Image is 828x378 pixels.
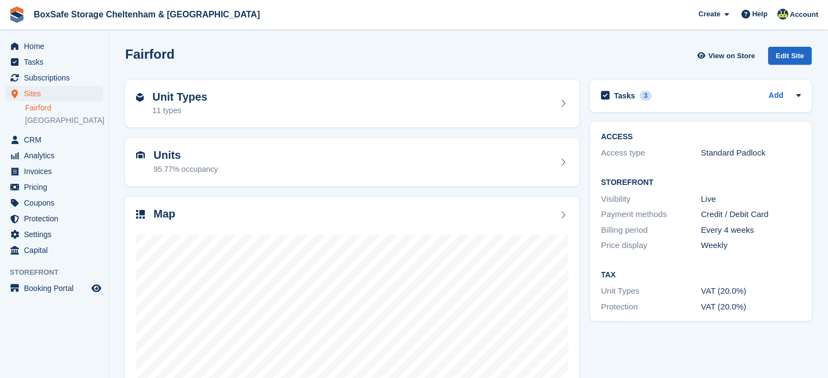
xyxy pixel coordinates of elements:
a: menu [5,281,103,296]
span: Home [24,39,89,54]
span: CRM [24,132,89,147]
div: 95.77% occupancy [154,164,218,175]
div: Edit Site [768,47,812,65]
a: menu [5,164,103,179]
span: Help [752,9,768,20]
a: [GEOGRAPHIC_DATA] [25,115,103,126]
span: Create [698,9,720,20]
div: Credit / Debit Card [701,208,801,221]
span: Tasks [24,54,89,70]
a: menu [5,54,103,70]
div: VAT (20.0%) [701,301,801,313]
a: menu [5,132,103,147]
span: Sites [24,86,89,101]
span: Storefront [10,267,108,278]
span: Subscriptions [24,70,89,85]
h2: Fairford [125,47,175,61]
div: Price display [601,239,701,252]
div: Weekly [701,239,801,252]
div: Standard Padlock [701,147,801,159]
a: menu [5,86,103,101]
h2: Storefront [601,178,801,187]
div: 3 [640,91,652,101]
a: Preview store [90,282,103,295]
div: Live [701,193,801,206]
div: Every 4 weeks [701,224,801,237]
span: Account [790,9,818,20]
a: Unit Types 11 types [125,80,579,128]
a: menu [5,148,103,163]
div: Billing period [601,224,701,237]
div: Unit Types [601,285,701,298]
a: menu [5,70,103,85]
a: Edit Site [768,47,812,69]
h2: Tax [601,271,801,280]
span: Coupons [24,195,89,210]
span: Analytics [24,148,89,163]
div: Payment methods [601,208,701,221]
a: BoxSafe Storage Cheltenham & [GEOGRAPHIC_DATA] [29,5,264,23]
span: Pricing [24,179,89,195]
span: Booking Portal [24,281,89,296]
a: menu [5,243,103,258]
a: menu [5,195,103,210]
img: map-icn-33ee37083ee616e46c38cad1a60f524a97daa1e2b2c8c0bc3eb3415660979fc1.svg [136,210,145,219]
a: Add [769,90,783,102]
a: Units 95.77% occupancy [125,138,579,186]
span: Capital [24,243,89,258]
a: View on Store [696,47,759,65]
a: Fairford [25,103,103,113]
h2: Units [154,149,218,162]
a: menu [5,227,103,242]
a: menu [5,39,103,54]
span: Protection [24,211,89,226]
h2: ACCESS [601,133,801,141]
a: menu [5,179,103,195]
a: menu [5,211,103,226]
img: Kim Virabi [777,9,788,20]
img: unit-icn-7be61d7bf1b0ce9d3e12c5938cc71ed9869f7b940bace4675aadf7bd6d80202e.svg [136,151,145,159]
span: Invoices [24,164,89,179]
div: 11 types [152,105,207,116]
div: Visibility [601,193,701,206]
h2: Map [154,208,175,220]
span: View on Store [708,51,755,61]
span: Settings [24,227,89,242]
img: stora-icon-8386f47178a22dfd0bd8f6a31ec36ba5ce8667c1dd55bd0f319d3a0aa187defe.svg [9,7,25,23]
h2: Tasks [614,91,635,101]
img: unit-type-icn-2b2737a686de81e16bb02015468b77c625bbabd49415b5ef34ead5e3b44a266d.svg [136,93,144,102]
div: Access type [601,147,701,159]
div: VAT (20.0%) [701,285,801,298]
h2: Unit Types [152,91,207,103]
div: Protection [601,301,701,313]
